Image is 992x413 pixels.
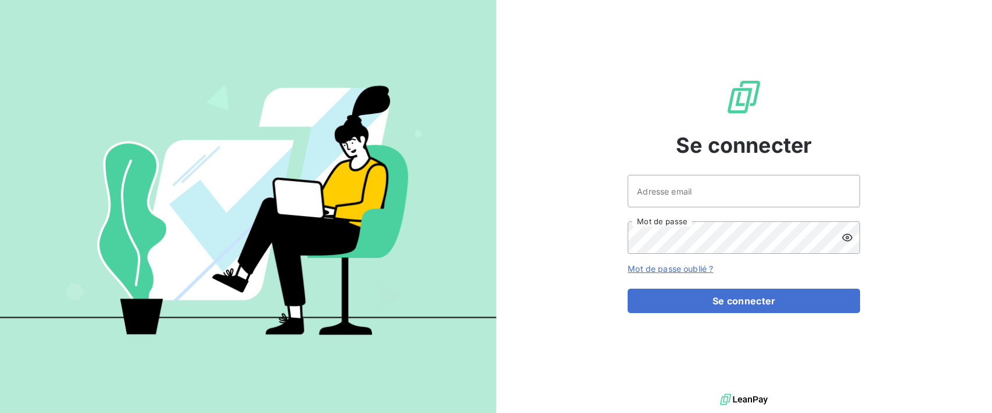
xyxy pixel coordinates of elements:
[628,289,860,313] button: Se connecter
[628,264,713,274] a: Mot de passe oublié ?
[725,78,762,116] img: Logo LeanPay
[720,391,768,408] img: logo
[676,130,812,161] span: Se connecter
[628,175,860,207] input: placeholder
